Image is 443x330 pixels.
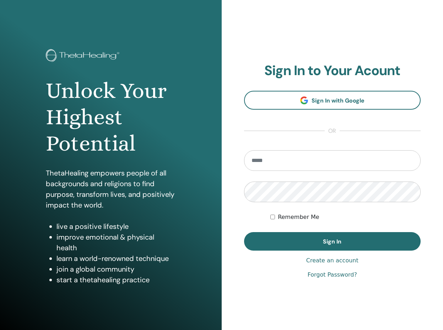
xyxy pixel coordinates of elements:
[308,271,357,279] a: Forgot Password?
[46,168,176,210] p: ThetaHealing empowers people of all backgrounds and religions to find purpose, transform lives, a...
[244,91,421,110] a: Sign In with Google
[270,213,421,221] div: Keep me authenticated indefinitely or until I manually logout
[56,264,176,274] li: join a global community
[325,127,340,135] span: or
[244,232,421,251] button: Sign In
[306,256,358,265] a: Create an account
[56,274,176,285] li: start a thetahealing practice
[56,253,176,264] li: learn a world-renowned technique
[323,238,341,245] span: Sign In
[46,78,176,157] h1: Unlock Your Highest Potential
[278,213,319,221] label: Remember Me
[312,97,364,104] span: Sign In with Google
[56,232,176,253] li: improve emotional & physical health
[244,63,421,79] h2: Sign In to Your Acount
[56,221,176,232] li: live a positive lifestyle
